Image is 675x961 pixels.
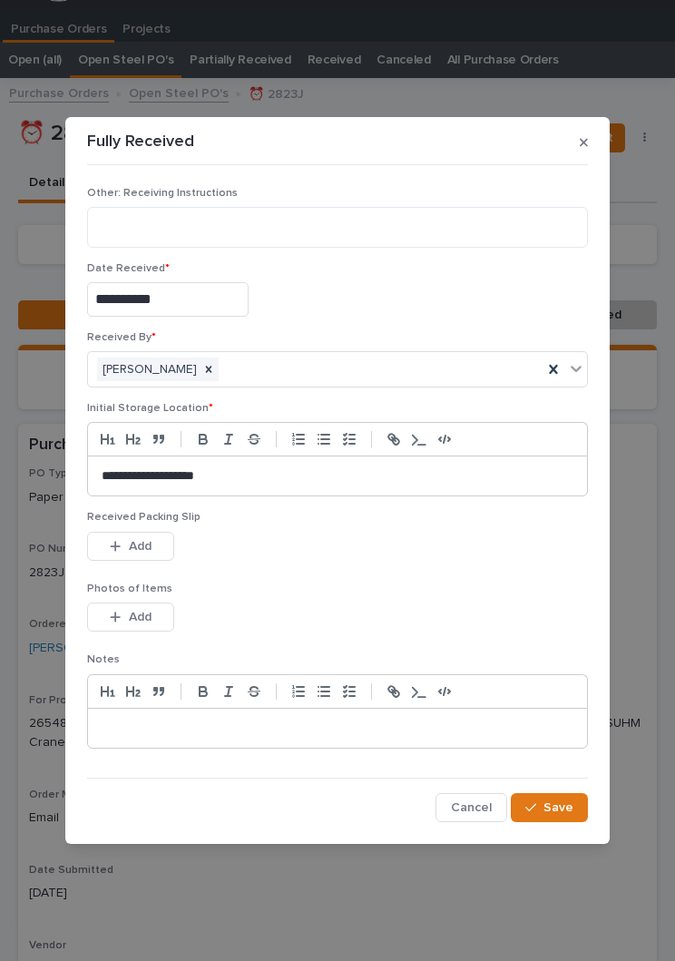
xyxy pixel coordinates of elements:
[87,603,174,632] button: Add
[129,540,152,553] span: Add
[87,132,194,152] p: Fully Received
[87,532,174,561] button: Add
[87,512,201,523] span: Received Packing Slip
[87,403,213,414] span: Initial Storage Location
[451,801,492,814] span: Cancel
[543,801,573,814] span: Save
[129,611,152,623] span: Add
[87,263,170,274] span: Date Received
[97,358,199,382] div: [PERSON_NAME]
[87,332,156,343] span: Received By
[87,583,172,594] span: Photos of Items
[435,793,507,822] button: Cancel
[511,793,588,822] button: Save
[87,188,238,199] span: Other: Receiving Instructions
[87,654,120,665] span: Notes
